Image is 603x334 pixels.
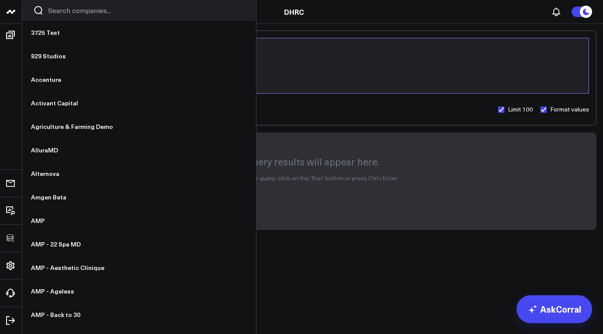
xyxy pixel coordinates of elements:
input: Search companies input [48,6,245,15]
a: 829 Studios [22,44,256,68]
label: Format values [540,106,589,113]
a: AMP - Ageless [22,280,256,303]
label: Limit 100 [497,106,533,113]
p: To run your query, click on the 'Run' button or press Ctrl+Enter. [49,175,576,181]
a: Agriculture & Farming Demo [22,115,256,138]
a: AMP [22,209,256,233]
a: Alternova [22,162,256,186]
a: AMP - Back to 30 [22,303,256,327]
a: DHRC [284,7,304,17]
p: Query results will appear here. [49,155,576,168]
button: Search companies button [33,5,44,16]
a: AMP - 22 Spa MD [22,233,256,256]
a: AMP - Aesthetic Clinique [22,256,256,280]
a: AskCorral [517,295,592,323]
a: AlluraMD [22,138,256,162]
a: Activant Capital [22,91,256,115]
a: Accenture [22,68,256,91]
a: 3725 Test [22,21,256,44]
a: Log Out [3,313,19,328]
a: SQL Client [3,230,19,246]
a: Amgen Beta [22,186,256,209]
